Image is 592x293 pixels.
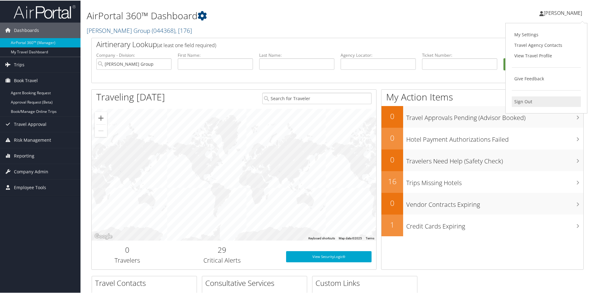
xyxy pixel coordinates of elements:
a: 16Trips Missing Hotels [381,171,583,192]
span: Trips [14,56,24,72]
h2: Consultative Services [205,277,307,288]
img: airportal-logo.png [14,4,76,19]
a: View Travel Profile [512,50,581,60]
h3: Credit Cards Expiring [406,218,583,230]
h2: 0 [381,197,403,208]
h3: Travelers [96,255,158,264]
label: Company - Division: [96,51,172,58]
span: Reporting [14,148,34,163]
h3: Travelers Need Help (Safety Check) [406,153,583,165]
h3: Vendor Contracts Expiring [406,197,583,208]
button: Keyboard shortcuts [308,236,335,240]
span: Dashboards [14,22,39,38]
h1: Traveling [DATE] [96,90,165,103]
a: 0Travel Approvals Pending (Advisor Booked) [381,105,583,127]
a: Give Feedback [512,73,581,83]
a: Travel Agency Contacts [512,39,581,50]
h1: My Action Items [381,90,583,103]
span: ( 044368 ) [152,26,175,34]
span: Book Travel [14,72,38,88]
span: , [ 176 ] [175,26,192,34]
a: Terms (opens in new tab) [366,236,374,239]
label: Last Name: [259,51,334,58]
span: Employee Tools [14,179,46,195]
span: (at least one field required) [157,41,216,48]
span: Travel Approval [14,116,46,131]
h2: 0 [381,110,403,121]
span: Company Admin [14,163,48,179]
h2: 0 [96,244,158,255]
a: [PERSON_NAME] Group [87,26,192,34]
label: First Name: [178,51,253,58]
a: Open this area in Google Maps (opens a new window) [93,232,114,240]
h2: 0 [381,132,403,143]
a: My Settings [512,29,581,39]
button: Zoom out [95,124,107,136]
h3: Critical Alerts [168,255,277,264]
a: Sign Out [512,96,581,106]
a: 0Vendor Contracts Expiring [381,192,583,214]
a: 0Travelers Need Help (Safety Check) [381,149,583,171]
a: View SecurityLogic® [286,251,372,262]
a: 1Credit Cards Expiring [381,214,583,236]
button: Zoom in [95,111,107,124]
h3: Hotel Payment Authorizations Failed [406,131,583,143]
label: Agency Locator: [341,51,416,58]
span: Risk Management [14,132,51,147]
h2: 1 [381,219,403,229]
h2: 16 [381,175,403,186]
h2: 29 [168,244,277,255]
input: Search for Traveler [262,92,372,104]
h2: Airtinerary Lookup [96,38,538,49]
h2: Travel Contacts [95,277,197,288]
h3: Trips Missing Hotels [406,175,583,187]
h2: Custom Links [316,277,417,288]
h1: AirPortal 360™ Dashboard [87,9,421,22]
label: Ticket Number: [422,51,497,58]
span: Map data ©2025 [339,236,362,239]
button: Search [503,58,579,70]
a: [PERSON_NAME] [539,3,588,22]
img: Google [93,232,114,240]
h2: 0 [381,154,403,164]
a: 0Hotel Payment Authorizations Failed [381,127,583,149]
h3: Travel Approvals Pending (Advisor Booked) [406,110,583,122]
span: [PERSON_NAME] [544,9,582,16]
